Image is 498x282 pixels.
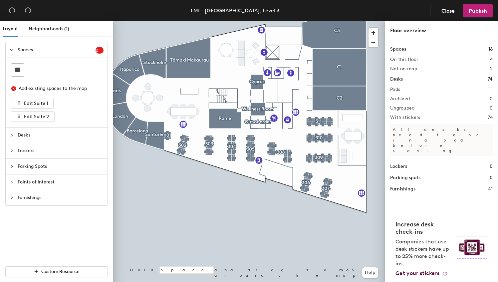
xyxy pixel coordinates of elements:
[10,48,14,52] span: expanded
[5,4,19,17] button: Undo (⌘ + Z)
[19,85,98,92] div: Add existing spaces to the map
[441,8,455,14] span: Close
[390,115,420,120] h2: With stickers
[488,115,493,120] h2: 74
[490,96,493,102] h2: 0
[390,46,406,53] h1: Spaces
[390,106,415,111] h2: Ungrouped
[390,87,400,92] h2: Pods
[10,196,14,200] span: collapsed
[490,66,493,72] h2: 2
[9,7,15,14] span: undo
[390,163,407,170] h1: Lockers
[10,133,14,137] span: collapsed
[390,57,418,62] h2: On this floor
[11,86,16,91] span: close-circle
[390,124,493,156] p: All desks need to be in a pod before saving
[96,47,104,54] sup: 2
[395,270,439,276] span: Get your stickers
[488,57,493,62] h2: 14
[10,149,14,153] span: collapsed
[18,128,104,143] span: Desks
[436,4,460,17] button: Close
[395,221,453,235] h4: Increase desk check-ins
[488,46,493,53] h1: 16
[29,26,69,32] span: Neighborhoods (1)
[24,114,49,120] span: Edit Suite 2
[10,180,14,184] span: collapsed
[10,164,14,168] span: collapsed
[96,48,104,53] span: 2
[18,174,104,190] span: Points of Interest
[490,163,493,170] h1: 0
[18,143,104,158] span: Lockers
[390,66,417,72] h2: Not on map
[457,236,487,259] img: Sticker logo
[5,266,108,277] button: Custom Resource
[469,8,487,14] span: Publish
[490,106,493,111] h2: 0
[463,4,493,17] button: Publish
[18,190,104,205] span: Furnishings
[41,269,80,274] span: Custom Resource
[390,76,403,83] h1: Desks
[488,185,493,193] h1: 41
[24,101,48,106] span: Edit Suite 1
[21,4,35,17] button: Redo (⌘ + ⇧ + Z)
[18,159,104,174] span: Parking Spots
[191,6,280,15] div: LMI - [GEOGRAPHIC_DATA], Level 3
[390,185,415,193] h1: Furnishings
[489,87,493,92] h2: 11
[390,96,410,102] h2: Archived
[390,174,420,181] h1: Parking spots
[11,98,54,109] button: Edit Suite 1
[395,238,453,267] p: Companies that use desk stickers have up to 25% more check-ins.
[395,270,447,277] a: Get your stickers
[3,26,18,32] span: Layout
[390,27,493,35] div: Floor overview
[362,267,378,278] button: Help
[490,174,493,181] h1: 0
[488,76,493,83] h1: 74
[11,111,55,122] button: Edit Suite 2
[18,42,96,58] span: Spaces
